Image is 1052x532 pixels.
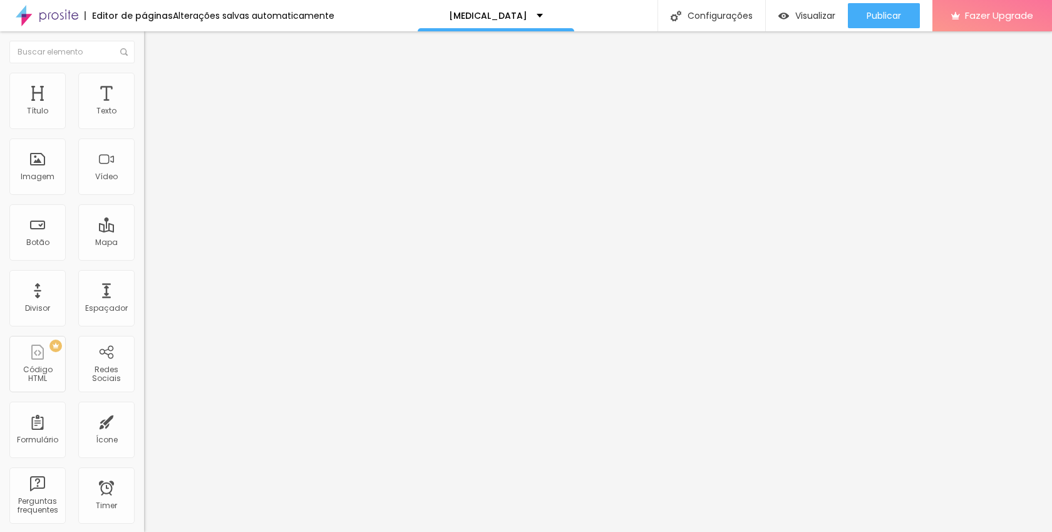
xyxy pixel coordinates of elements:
[17,436,58,444] div: Formulário
[96,501,117,510] div: Timer
[778,11,789,21] img: view-1.svg
[144,31,1052,532] iframe: Editor
[795,11,835,21] span: Visualizar
[25,304,50,313] div: Divisor
[81,365,131,383] div: Redes Sociais
[848,3,920,28] button: Publicar
[13,497,62,515] div: Perguntas frequentes
[965,10,1033,21] span: Fazer Upgrade
[766,3,848,28] button: Visualizar
[96,107,116,115] div: Texto
[96,436,118,444] div: Ícone
[21,172,54,181] div: Imagem
[867,11,901,21] span: Publicar
[27,107,48,115] div: Título
[85,304,128,313] div: Espaçador
[671,11,681,21] img: Icone
[173,11,334,20] div: Alterações salvas automaticamente
[26,238,49,247] div: Botão
[85,11,173,20] div: Editor de páginas
[13,365,62,383] div: Código HTML
[9,41,135,63] input: Buscar elemento
[95,238,118,247] div: Mapa
[449,11,527,20] p: [MEDICAL_DATA]
[95,172,118,181] div: Vídeo
[120,48,128,56] img: Icone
